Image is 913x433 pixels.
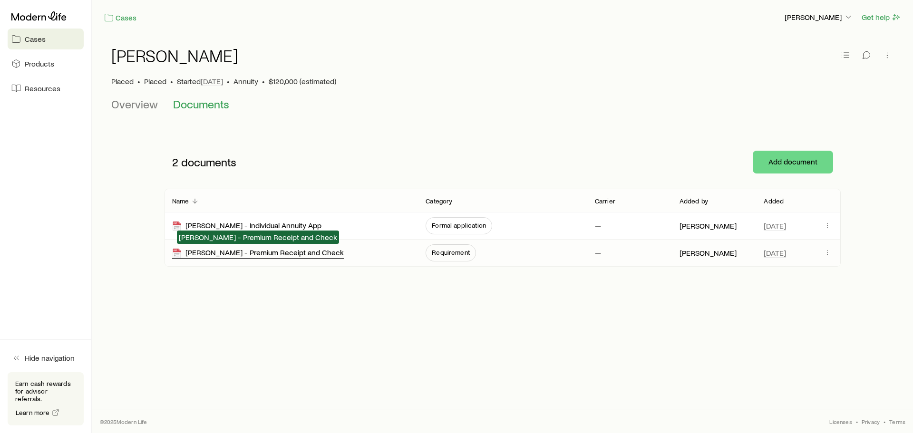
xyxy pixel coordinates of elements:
[233,77,258,86] span: Annuity
[16,409,50,416] span: Learn more
[426,197,452,205] p: Category
[172,221,321,231] div: [PERSON_NAME] - Individual Annuity App
[172,155,178,169] span: 2
[201,77,223,86] span: [DATE]
[680,248,737,258] p: [PERSON_NAME]
[111,97,894,120] div: Case details tabs
[172,197,189,205] p: Name
[595,197,615,205] p: Carrier
[856,418,858,425] span: •
[25,84,60,93] span: Resources
[8,372,84,425] div: Earn cash rewards for advisor referrals.Learn more
[861,12,902,23] button: Get help
[753,151,833,173] button: Add document
[8,78,84,99] a: Resources
[111,97,158,111] span: Overview
[595,221,601,231] p: —
[269,77,336,86] span: $120,000 (estimated)
[144,77,166,86] span: Placed
[432,249,470,256] span: Requirement
[111,77,134,86] p: Placed
[25,34,46,44] span: Cases
[884,418,885,425] span: •
[8,347,84,368] button: Hide navigation
[764,248,786,258] span: [DATE]
[785,12,853,22] p: [PERSON_NAME]
[100,418,147,425] p: © 2025 Modern Life
[829,418,852,425] a: Licenses
[104,12,137,23] a: Cases
[680,197,708,205] p: Added by
[111,46,238,65] h1: [PERSON_NAME]
[181,155,236,169] span: documents
[227,77,230,86] span: •
[862,418,880,425] a: Privacy
[680,221,737,231] p: [PERSON_NAME]
[173,97,229,111] span: Documents
[8,53,84,74] a: Products
[8,29,84,49] a: Cases
[172,248,344,259] div: [PERSON_NAME] - Premium Receipt and Check
[764,221,786,231] span: [DATE]
[170,77,173,86] span: •
[432,221,486,229] span: Formal application
[25,59,54,68] span: Products
[595,248,601,258] p: —
[784,12,854,23] button: [PERSON_NAME]
[764,197,784,205] p: Added
[137,77,140,86] span: •
[25,353,75,363] span: Hide navigation
[262,77,265,86] span: •
[889,418,905,425] a: Terms
[177,77,223,86] p: Started
[15,380,76,403] p: Earn cash rewards for advisor referrals.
